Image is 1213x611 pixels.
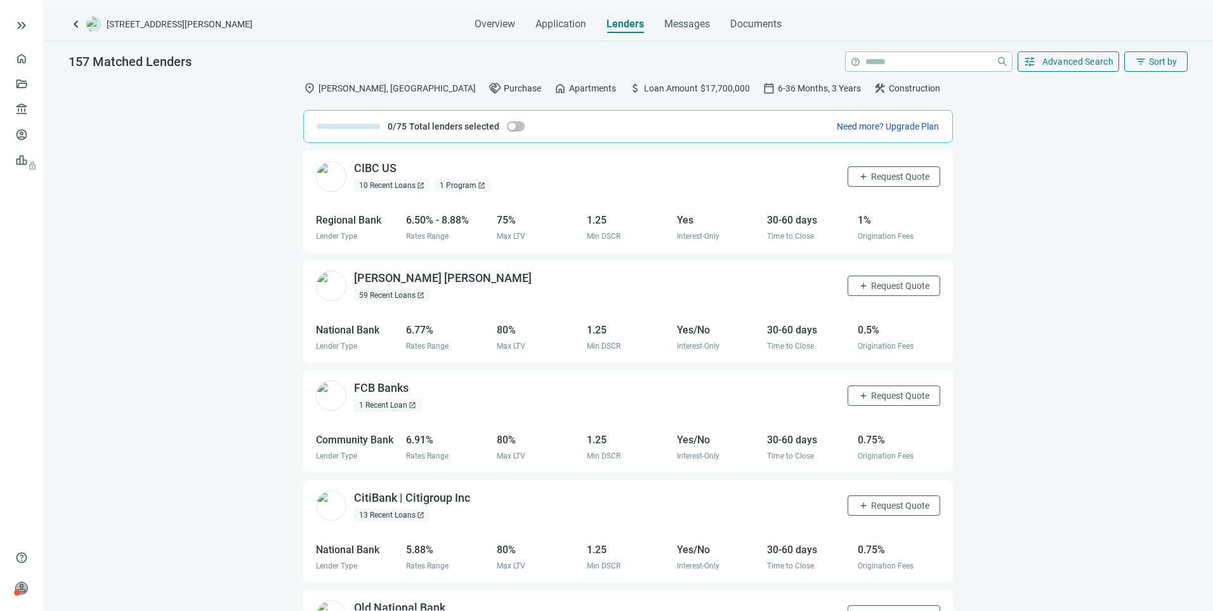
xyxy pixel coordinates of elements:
span: 6-36 Months, 3 Years [778,81,861,95]
div: 6.91% [406,432,488,448]
span: Construction [889,81,940,95]
div: 30-60 days [767,212,849,228]
span: Origination Fees [858,342,914,351]
div: Regional Bank [316,212,398,228]
iframe: Intercom live chat [1170,542,1200,573]
span: Interest-Only [677,452,719,460]
span: Max LTV [497,561,525,570]
span: Min DSCR [587,452,620,460]
div: 6.50% - 8.88% [406,212,488,228]
button: keyboard_double_arrow_right [14,18,29,33]
span: Time to Close [767,342,814,351]
div: Yes [677,212,759,228]
div: Yes/No [677,432,759,448]
span: help [851,57,860,67]
span: open_in_new [417,511,424,519]
span: Rates Range [406,561,449,570]
span: Max LTV [497,452,525,460]
span: open_in_new [409,401,416,409]
div: Yes/No [677,322,759,338]
span: add [858,391,869,401]
span: Origination Fees [858,452,914,460]
span: tune [1023,55,1036,68]
span: Min DSCR [587,561,620,570]
span: attach_money [629,82,641,95]
span: home [554,82,567,95]
span: 0/75 [388,120,407,133]
span: Request Quote [871,281,929,291]
button: addRequest Quote [848,386,940,406]
span: open_in_new [478,182,485,189]
span: Max LTV [497,342,525,351]
div: Yes/No [677,542,759,558]
div: 10 Recent Loans [354,179,429,192]
span: Min DSCR [587,342,620,351]
span: Min DSCR [587,232,620,241]
div: Community Bank [316,432,398,448]
span: Max LTV [497,232,525,241]
button: Need more? Upgrade Plan [836,120,940,133]
span: Rates Range [406,342,449,351]
img: 81431b64-c139-4b74-99d0-3e69cb6d43d1 [316,380,346,411]
div: 1 Recent Loan [354,399,421,412]
div: 0.75% [858,542,940,558]
div: CitiBank | Citigroup Inc [354,490,470,506]
span: Request Quote [871,500,929,511]
span: Need more? Upgrade Plan [837,121,939,131]
span: Apartments [569,81,616,95]
div: 1.25 [587,322,669,338]
span: Overview [475,18,515,30]
img: 68941e63-d75b-4c6e-92ee-fc3b76cd4dc4.png [316,490,346,521]
div: 1.25 [587,212,669,228]
span: location_on [303,82,316,95]
span: [PERSON_NAME], [GEOGRAPHIC_DATA] [318,81,476,95]
span: 157 Matched Lenders [69,54,192,69]
span: Request Quote [871,391,929,401]
div: CIBC US [354,161,397,177]
div: 1.25 [587,542,669,558]
span: Interest-Only [677,561,719,570]
div: 59 Recent Loans [354,289,429,302]
span: Lender Type [316,342,357,351]
span: Time to Close [767,561,814,570]
span: Lender Type [316,561,357,570]
button: filter_listSort by [1124,51,1188,72]
a: keyboard_arrow_left [69,17,84,32]
div: National Bank [316,542,398,558]
span: Purchase [504,81,541,95]
span: Time to Close [767,452,814,460]
span: add [858,500,869,511]
span: Total lenders selected [409,120,499,133]
span: construction [874,82,886,95]
div: 30-60 days [767,322,849,338]
div: 1% [858,212,940,228]
div: 30-60 days [767,542,849,558]
div: Loan Amount [629,82,750,95]
div: 80% [497,542,579,558]
span: [STREET_ADDRESS][PERSON_NAME] [107,18,252,30]
span: handshake [488,82,501,95]
span: add [858,171,869,182]
span: open_in_new [417,292,424,299]
div: 80% [497,322,579,338]
div: FCB Banks [354,380,409,396]
span: Origination Fees [858,232,914,241]
img: 24dd7366-f0f7-4b02-8183-b6557b4b2b4f [316,161,346,192]
span: open_in_new [417,182,424,189]
span: Rates Range [406,452,449,460]
span: Documents [730,18,782,30]
div: [PERSON_NAME] [PERSON_NAME] [354,271,532,286]
div: 80% [497,432,579,448]
span: Origination Fees [858,561,914,570]
img: deal-logo [86,17,102,32]
span: help [15,551,28,564]
span: Advanced Search [1042,57,1114,67]
button: addRequest Quote [848,495,940,516]
button: addRequest Quote [848,166,940,187]
div: National Bank [316,322,398,338]
span: person [15,582,28,594]
span: filter_list [1135,56,1146,67]
div: 6.77% [406,322,488,338]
